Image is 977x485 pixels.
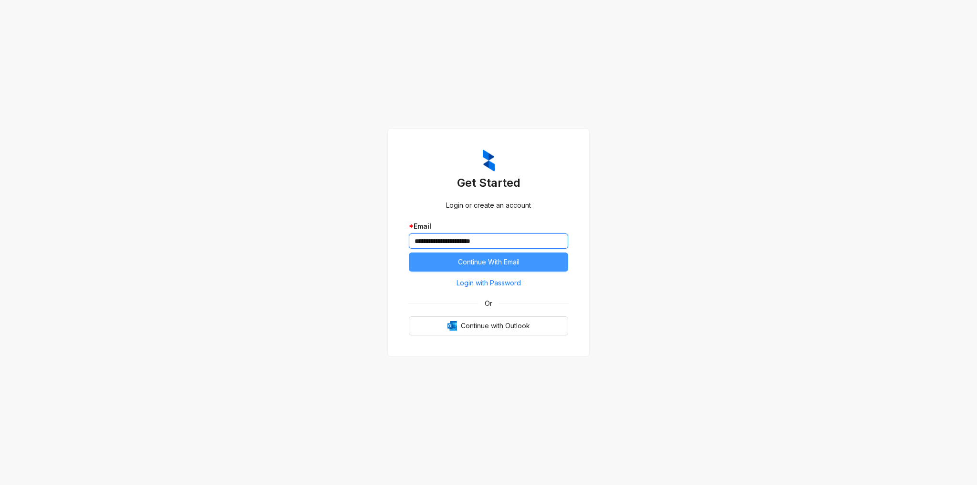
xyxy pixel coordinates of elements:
[461,321,530,331] span: Continue with Outlook
[409,221,568,232] div: Email
[409,175,568,191] h3: Get Started
[483,150,495,172] img: ZumaIcon
[409,200,568,211] div: Login or create an account
[478,298,499,309] span: Or
[447,321,457,331] img: Outlook
[457,278,521,288] span: Login with Password
[409,275,568,291] button: Login with Password
[458,257,520,267] span: Continue With Email
[409,253,568,272] button: Continue With Email
[409,316,568,335] button: OutlookContinue with Outlook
